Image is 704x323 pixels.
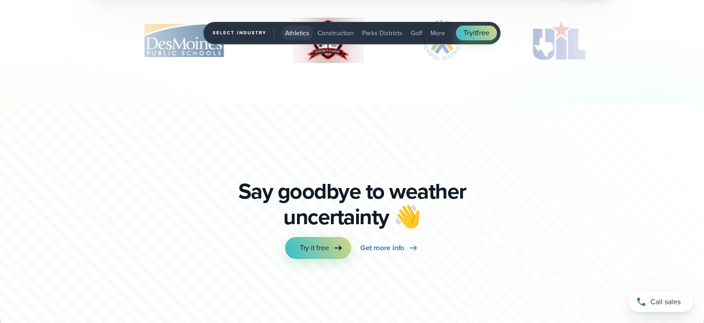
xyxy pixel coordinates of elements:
[318,28,354,38] span: Construction
[362,28,402,38] span: Parks Districts
[314,26,357,40] button: Construction
[235,178,469,230] p: Say goodbye to weather uncertainty 👋
[456,26,496,40] a: Tryitfree
[118,17,248,63] img: Des-Moines-Public-Schools.svg
[473,27,477,38] span: it
[285,28,309,38] span: Athletics
[118,17,248,63] div: 6 of 10
[285,237,351,259] a: Try it free
[213,27,274,38] span: Select Industry
[300,242,329,253] span: Try it free
[360,237,419,259] a: Get more info
[411,28,422,38] span: Golf
[358,26,406,40] button: Parks Districts
[430,28,445,38] span: More
[522,17,595,63] div: 9 of 10
[650,296,681,307] span: Call sales
[281,26,313,40] button: Athletics
[360,242,404,253] span: Get more info
[407,26,426,40] button: Golf
[522,17,595,63] img: UIL.svg
[463,27,489,38] span: Try free
[427,26,449,40] button: More
[84,17,620,68] div: slideshow
[629,292,693,312] a: Call sales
